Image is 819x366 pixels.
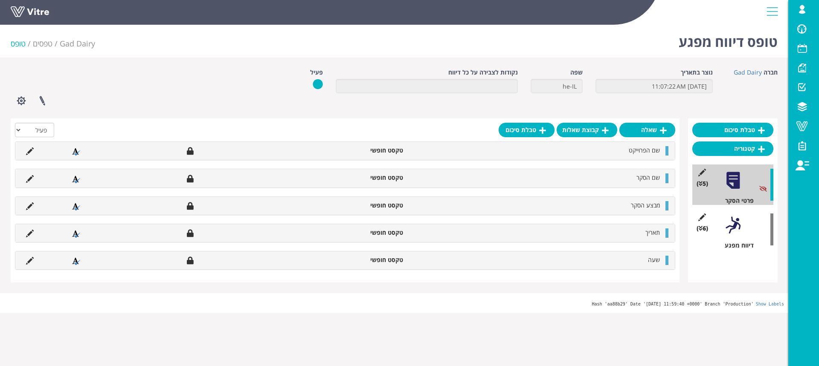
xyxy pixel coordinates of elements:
[679,21,778,58] h1: טופס דיווח מפגע
[311,146,407,155] li: טקסט חופשי
[636,173,660,182] span: שם הסקר
[33,38,52,49] a: טפסים
[311,256,407,264] li: טקסט חופשי
[764,68,778,77] label: חברה
[557,123,617,137] a: קבוצת שאלות
[631,201,660,209] span: מבצע הסקר
[648,256,660,264] span: שעה
[756,302,784,306] a: Show Labels
[681,68,713,77] label: נוצר בתאריך
[699,241,773,250] div: דיווח מפגע
[699,196,773,205] div: פרטי הסקר
[311,228,407,237] li: טקסט חופשי
[645,228,660,236] span: תאריך
[692,123,773,137] a: טבלת סיכום
[570,68,583,77] label: שפה
[734,68,762,76] a: Gad Dairy
[313,79,323,89] img: yes
[692,141,773,156] a: קטגוריה
[60,38,95,49] a: Gad Dairy
[697,224,708,233] span: (6 )
[311,201,407,210] li: טקסט חופשי
[592,302,753,306] span: Hash 'aa88b29' Date '[DATE] 11:59:40 +0000' Branch 'Production'
[448,68,518,77] label: נקודות לצבירה על כל דיווח
[629,146,660,154] span: שם הפרוייקט
[697,179,708,188] span: (5 )
[311,173,407,182] li: טקסט חופשי
[11,38,33,49] li: טופס
[499,123,555,137] a: טבלת סיכום
[310,68,323,77] label: פעיל
[619,123,675,137] a: שאלה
